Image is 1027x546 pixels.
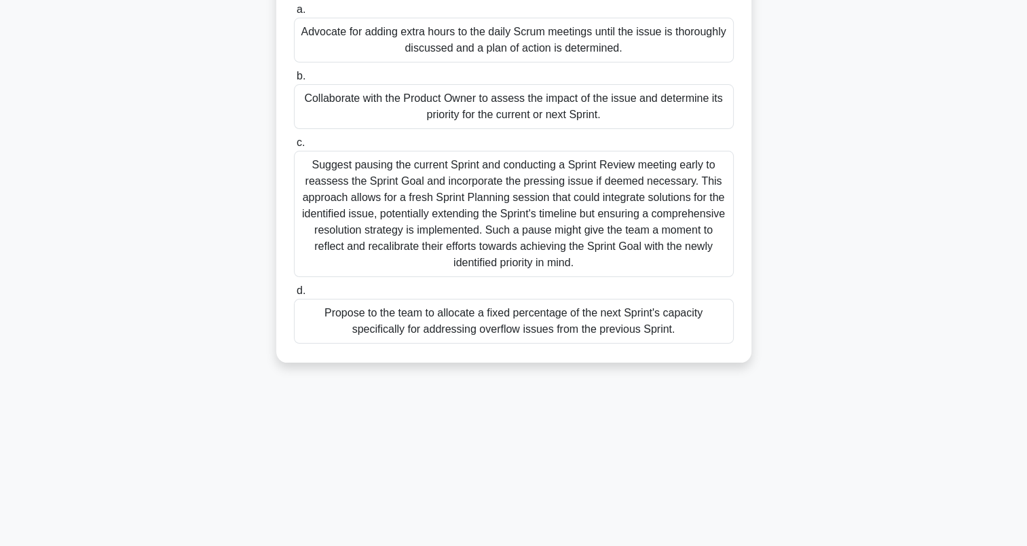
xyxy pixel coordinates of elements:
span: b. [297,70,305,81]
div: Collaborate with the Product Owner to assess the impact of the issue and determine its priority f... [294,84,734,129]
div: Propose to the team to allocate a fixed percentage of the next Sprint's capacity specifically for... [294,299,734,344]
span: c. [297,136,305,148]
span: a. [297,3,305,15]
div: Advocate for adding extra hours to the daily Scrum meetings until the issue is thoroughly discuss... [294,18,734,62]
span: d. [297,285,305,296]
div: Suggest pausing the current Sprint and conducting a Sprint Review meeting early to reassess the S... [294,151,734,277]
